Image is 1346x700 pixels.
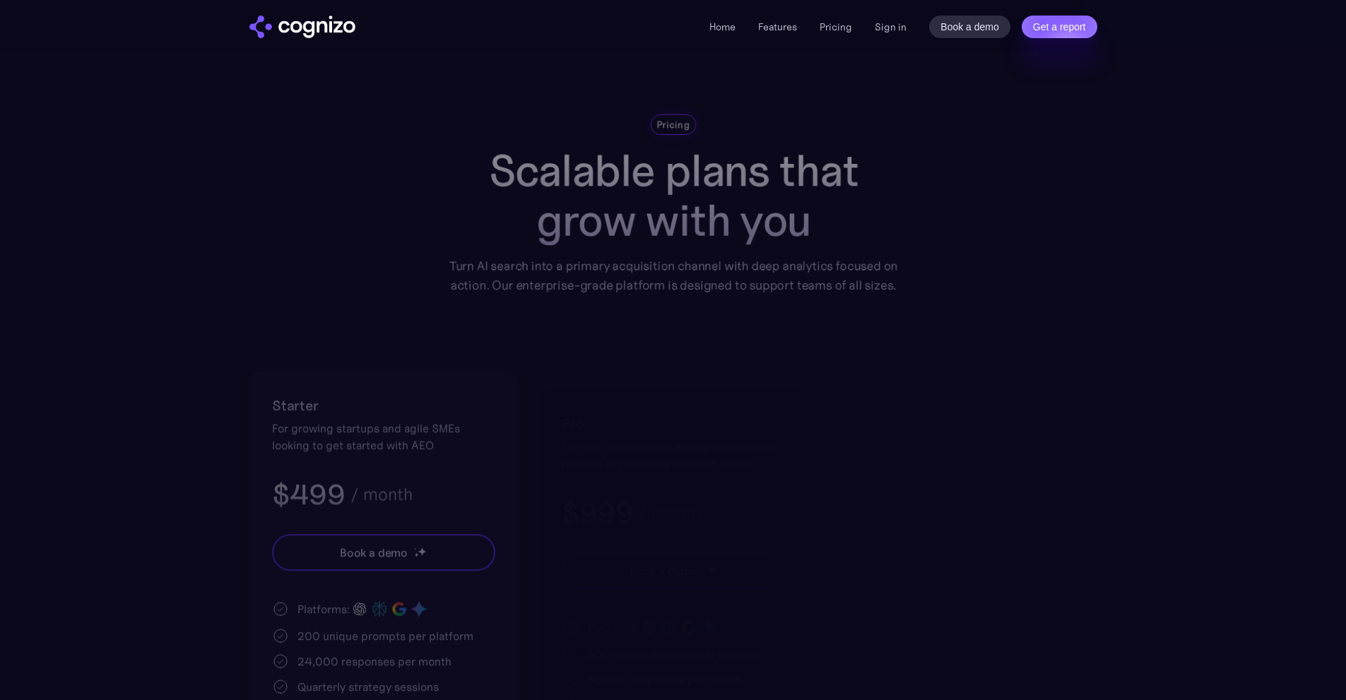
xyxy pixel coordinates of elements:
[587,671,741,688] div: 60,000 responses per month
[272,394,495,417] h2: Starter
[249,16,355,38] a: home
[587,646,763,663] div: 500 unique prompts per platform
[297,678,439,695] div: Quarterly strategy sessions
[707,565,716,574] img: star
[875,18,907,35] a: Sign in
[350,486,412,503] div: / month
[438,146,907,246] h1: Scalable plans that grow with you
[703,566,705,568] img: star
[562,552,785,589] a: Book a demostarstarstar
[562,438,785,472] div: For mid-sized brands aiming to maximize reach in AI platforms for rapid growth
[820,20,852,33] a: Pricing
[297,627,473,644] div: 200 unique prompts per platform
[272,420,495,453] div: For growing startups and agile SMEs looking to get started with AEO
[629,562,697,579] div: Book a demo
[929,16,1010,38] a: Book a demo
[297,653,451,670] div: 24,000 responses per month
[438,256,907,295] div: Turn AI search into a primary acquisition channel with deep analytics focused on action. Our ente...
[758,20,797,33] a: Features
[413,547,415,550] img: star
[272,476,345,513] h3: $499
[272,534,495,571] a: Book a demostarstarstar
[413,552,418,557] img: star
[417,547,426,556] img: star
[297,600,350,617] div: Platforms:
[703,571,708,576] img: star
[339,544,407,561] div: Book a demo
[587,619,639,636] div: Platforms:
[709,20,736,33] a: Home
[656,118,690,132] div: Pricing
[249,16,355,38] img: cognizo logo
[1022,16,1097,38] a: Get a report
[638,504,700,521] div: / month
[562,413,785,435] h2: Pro
[562,494,633,531] h3: $999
